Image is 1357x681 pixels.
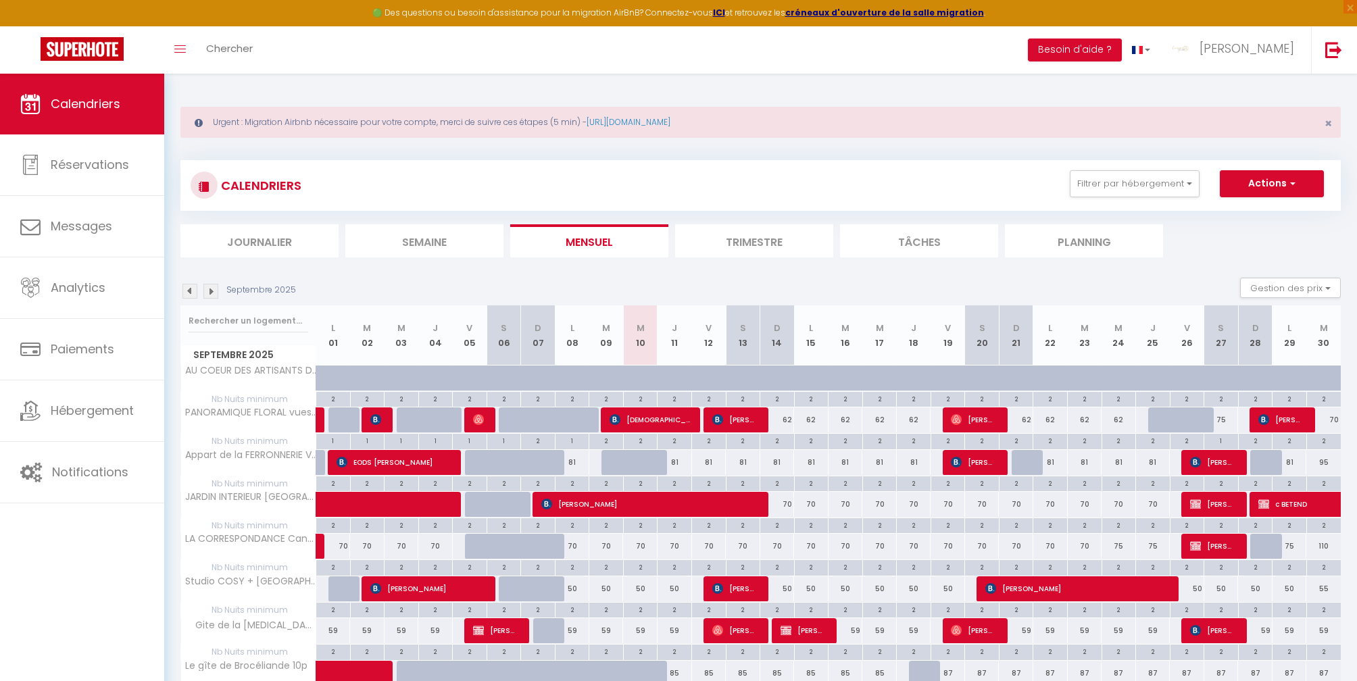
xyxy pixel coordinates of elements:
span: [PERSON_NAME] [985,576,1169,601]
div: 70 [829,534,863,559]
div: 2 [829,476,862,489]
li: Trimestre [675,224,833,257]
div: 2 [863,476,897,489]
abbr: L [1287,322,1291,334]
div: 2 [760,476,794,489]
div: 2 [1170,476,1204,489]
div: 2 [931,476,965,489]
abbr: D [1252,322,1259,334]
div: 2 [931,434,965,447]
span: [PERSON_NAME] [370,576,485,601]
th: 17 [862,305,897,365]
span: [PERSON_NAME] [541,491,760,517]
div: 2 [1204,392,1238,405]
span: Messages [51,218,112,234]
div: 1 [351,434,385,447]
li: Journalier [180,224,339,257]
th: 09 [589,305,624,365]
div: 2 [453,392,487,405]
span: [PERSON_NAME] [1258,407,1304,432]
div: 2 [863,434,897,447]
div: 2 [1033,392,1067,405]
span: PANORAMIQUE FLORAL vues imprenables Festival photo La Gacilly 4p [183,407,318,418]
button: Gestion des prix [1240,278,1341,298]
span: EODS [PERSON_NAME] [337,449,451,475]
div: 2 [521,476,555,489]
abbr: V [706,322,712,334]
div: 2 [1033,518,1067,531]
abbr: S [740,322,746,334]
div: 2 [692,434,726,447]
th: 15 [794,305,829,365]
div: 2 [863,518,897,531]
abbr: V [1184,322,1190,334]
div: 70 [555,534,589,559]
div: 2 [1136,392,1170,405]
div: 2 [863,392,897,405]
div: 2 [1239,476,1273,489]
div: 2 [658,476,691,489]
div: 70 [829,492,863,517]
div: 2 [965,476,999,489]
div: 2 [1000,476,1033,489]
div: 2 [658,434,691,447]
abbr: S [1218,322,1224,334]
div: 70 [760,534,795,559]
div: 2 [726,392,760,405]
div: 2 [1239,434,1273,447]
p: Septembre 2025 [226,284,296,297]
div: 95 [1306,450,1341,475]
div: 70 [760,492,795,517]
abbr: L [570,322,574,334]
div: 2 [829,392,862,405]
div: 2 [589,434,623,447]
div: 2 [1000,518,1033,531]
th: 01 [316,305,351,365]
div: 2 [521,392,555,405]
span: [PERSON_NAME] [781,617,826,643]
div: 2 [692,518,726,531]
div: 2 [965,392,999,405]
div: 2 [1239,392,1273,405]
div: 70 [350,534,385,559]
a: [URL][DOMAIN_NAME] [587,116,670,128]
div: 1 [419,434,453,447]
span: Septembre 2025 [181,345,316,365]
div: 70 [1068,492,1102,517]
div: 2 [351,518,385,531]
div: 70 [316,534,351,559]
span: [PERSON_NAME] [1200,40,1294,57]
div: 70 [1102,492,1136,517]
div: 2 [385,392,418,405]
div: 81 [555,450,589,475]
div: 1 [316,434,350,447]
div: 2 [1136,518,1170,531]
div: 2 [1068,518,1102,531]
div: 2 [1239,518,1273,531]
div: 2 [1307,476,1341,489]
th: 23 [1068,305,1102,365]
a: créneaux d'ouverture de la salle migration [785,7,984,18]
div: 70 [897,492,931,517]
input: Rechercher un logement... [189,309,308,333]
div: 2 [1136,434,1170,447]
button: Besoin d'aide ? [1028,39,1122,61]
div: 70 [862,534,897,559]
div: 2 [419,476,453,489]
span: [PERSON_NAME] [712,407,758,432]
div: 2 [897,392,931,405]
div: 2 [1000,392,1033,405]
div: 2 [760,518,794,531]
div: 2 [726,518,760,531]
abbr: D [774,322,781,334]
span: LA CORRESPONDANCE Canal St Congard 8p [183,534,318,544]
div: 2 [624,518,658,531]
span: [PERSON_NAME] [1190,491,1236,517]
div: 2 [556,518,589,531]
th: 07 [521,305,556,365]
div: 70 [589,534,624,559]
div: 2 [1068,434,1102,447]
abbr: V [466,322,472,334]
th: 16 [829,305,863,365]
th: 10 [623,305,658,365]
